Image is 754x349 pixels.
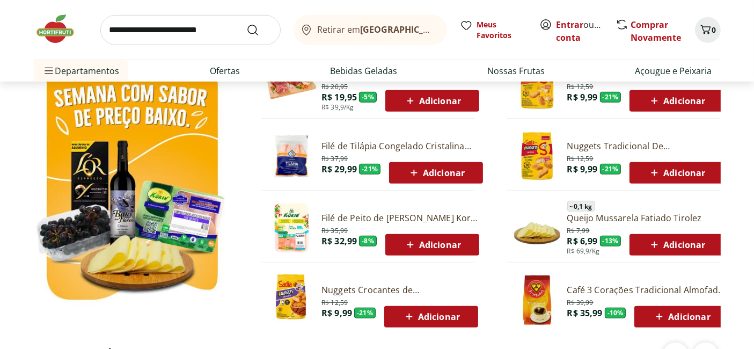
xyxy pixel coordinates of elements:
[567,152,594,163] span: R$ 12,59
[567,296,594,307] span: R$ 39,99
[629,90,723,112] button: Adicionar
[567,212,724,224] a: Queijo Mussarela Fatiado Tirolez
[321,140,483,152] a: Filé de Tilápia Congelado Cristalina 400g
[600,236,621,246] span: - 13 %
[321,235,357,247] span: R$ 32,99
[648,238,705,251] span: Adicionar
[100,15,281,45] input: search
[567,81,594,91] span: R$ 12,59
[321,163,357,175] span: R$ 29,99
[567,140,724,152] a: Nuggets Tradicional De [PERSON_NAME] - 300G
[629,234,723,256] button: Adicionar
[600,92,621,103] span: - 21 %
[294,15,447,45] button: Retirar em[GEOGRAPHIC_DATA]/[GEOGRAPHIC_DATA]
[557,18,604,44] span: ou
[359,236,377,246] span: - 8 %
[321,284,478,296] a: Nuggets Crocantes de [PERSON_NAME] 300g
[385,90,479,112] button: Adicionar
[210,64,240,77] a: Ofertas
[321,152,348,163] span: R$ 37,99
[567,307,603,319] span: R$ 35,99
[648,166,705,179] span: Adicionar
[567,91,598,103] span: R$ 9,99
[631,19,682,43] a: Comprar Novamente
[567,247,600,256] span: R$ 69,9/Kg
[359,164,380,174] span: - 21 %
[321,224,348,235] span: R$ 35,99
[266,130,317,182] img: Filé de Tilápia Congelado Cristalina 400g
[404,94,461,107] span: Adicionar
[567,235,598,247] span: R$ 6,99
[600,164,621,174] span: - 21 %
[407,166,465,179] span: Adicionar
[460,19,526,41] a: Meus Favoritos
[321,81,348,91] span: R$ 20,95
[266,202,317,254] img: Filé de Peito de Frango Congelado Korin 600g
[653,310,710,323] span: Adicionar
[567,284,729,296] a: Café 3 Corações Tradicional Almofada 500g
[634,306,728,328] button: Adicionar
[42,58,55,84] button: Menu
[330,64,397,77] a: Bebidas Geladas
[359,92,377,103] span: - 5 %
[34,53,230,314] img: Ver todos
[511,202,563,254] img: Queijo Mussarela Fatiado Tirolez
[567,224,590,235] span: R$ 7,99
[605,308,626,318] span: - 10 %
[404,238,461,251] span: Adicionar
[487,64,545,77] a: Nossas Frutas
[34,13,87,45] img: Hortifruti
[384,306,478,328] button: Adicionar
[385,234,479,256] button: Adicionar
[695,17,721,43] button: Carrinho
[389,162,483,184] button: Adicionar
[321,296,348,307] span: R$ 12,59
[321,212,479,224] a: Filé de Peito de [PERSON_NAME] Korin 600g
[402,310,460,323] span: Adicionar
[511,274,563,326] img: Café Três Corações Tradicional Almofada 500g
[635,64,712,77] a: Açougue e Peixaria
[246,24,272,37] button: Submit Search
[354,308,376,318] span: - 21 %
[321,307,352,319] span: R$ 9,99
[567,201,595,212] span: ~ 0,1 kg
[360,24,541,35] b: [GEOGRAPHIC_DATA]/[GEOGRAPHIC_DATA]
[266,59,317,110] img: Músculo de Primeira Bovino
[317,25,436,34] span: Retirar em
[511,59,563,110] img: Nuggets de Frango e Queijo Sadia 300g
[266,274,317,326] img: Nuggets Crocantes de Frango Sadia 300g
[557,19,584,31] a: Entrar
[557,19,616,43] a: Criar conta
[712,25,716,35] span: 0
[477,19,526,41] span: Meus Favoritos
[42,58,120,84] span: Departamentos
[511,130,563,182] img: Nuggets Tradicional de Frango Sadia - 300g
[321,103,354,112] span: R$ 39,9/Kg
[629,162,723,184] button: Adicionar
[321,91,357,103] span: R$ 19,95
[648,94,705,107] span: Adicionar
[567,163,598,175] span: R$ 9,99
